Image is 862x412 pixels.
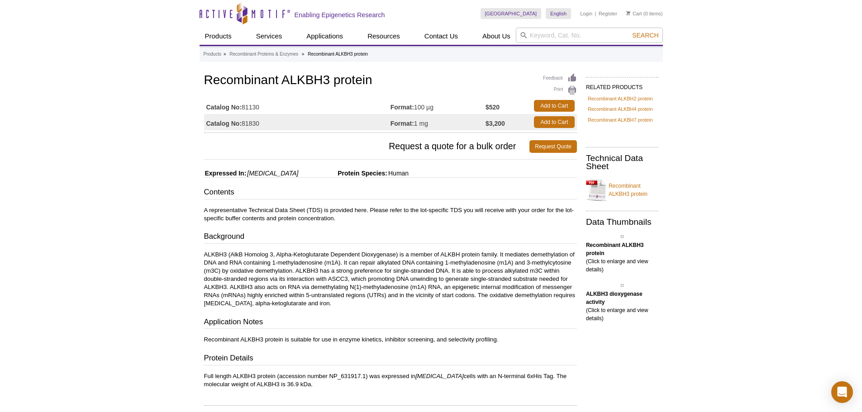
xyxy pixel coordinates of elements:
i: [MEDICAL_DATA] [415,373,464,379]
div: Open Intercom Messenger [831,381,853,403]
span: Protein Species: [300,170,387,177]
a: Products [200,28,237,45]
p: (Click to enlarge and view details) [586,241,658,274]
a: Products [204,50,221,58]
li: Recombinant ALKBH3 protein [308,52,368,57]
a: Recombinant ALKBH2 protein [588,95,652,103]
td: 1 mg [391,114,486,130]
a: Login [580,10,592,17]
a: Add to Cart [534,100,575,112]
li: » [302,52,305,57]
span: Search [632,32,658,39]
strong: $3,200 [486,119,505,128]
a: Recombinant ALKBH3 protein [586,176,658,204]
p: A representative Technical Data Sheet (TDS) is provided here. Please refer to the lot-specific TD... [204,206,577,223]
p: Full length ALKBH3 protein (accession number NP_631917.1) was expressed in cells with an N-termin... [204,372,577,388]
td: 81830 [204,114,391,130]
a: [GEOGRAPHIC_DATA] [481,8,542,19]
strong: Catalog No: [206,103,242,111]
h2: Technical Data Sheet [586,154,658,170]
li: » [224,52,226,57]
td: 81130 [204,98,391,114]
b: Recombinant ALKBH3 protein [586,242,644,256]
button: Search [629,31,661,39]
a: Recombinant ALKBH4 protein [588,105,652,113]
a: Request Quote [529,140,577,153]
li: (0 items) [626,8,663,19]
p: Recombinant ALKBH3 protein is suitable for use in enzyme kinetics, inhibitor screening, and selec... [204,336,577,344]
a: Register [599,10,617,17]
p: (Click to enlarge and view details) [586,290,658,322]
a: Recombinant ALKBH7 protein [588,116,652,124]
img: Your Cart [626,11,630,15]
li: | [595,8,596,19]
h2: Data Thumbnails [586,218,658,226]
a: Print [543,85,577,95]
h3: Background [204,231,577,244]
img: ALKBH3 dioxygenase activity [621,284,624,287]
h1: Recombinant ALKBH3 protein [204,73,577,89]
strong: Format: [391,103,414,111]
a: About Us [477,28,516,45]
p: ALKBH3 (AlkB Homolog 3, Alpha-Ketoglutarate Dependent Dioxygenase) is a member of ALKBH protein f... [204,251,577,308]
td: 100 µg [391,98,486,114]
span: Expressed In: [204,170,247,177]
i: [MEDICAL_DATA] [247,170,298,177]
a: Feedback [543,73,577,83]
input: Keyword, Cat. No. [516,28,663,43]
span: Request a quote for a bulk order [204,140,530,153]
strong: $520 [486,103,500,111]
a: English [546,8,571,19]
a: Contact Us [419,28,463,45]
a: Applications [301,28,348,45]
h3: Protein Details [204,353,577,365]
span: Human [387,170,409,177]
a: Resources [362,28,405,45]
h3: Contents [204,187,577,199]
h2: RELATED PRODUCTS [586,77,658,93]
a: Services [251,28,288,45]
a: Cart [626,10,642,17]
img: Recombinant ALKBH3 protein [621,235,624,238]
a: Recombinant Proteins & Enzymes [229,50,298,58]
strong: Format: [391,119,414,128]
b: ALKBH3 dioxygenase activity [586,291,643,305]
a: Add to Cart [534,116,575,128]
h3: Application Notes [204,317,577,329]
strong: Catalog No: [206,119,242,128]
h2: Enabling Epigenetics Research [295,11,385,19]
